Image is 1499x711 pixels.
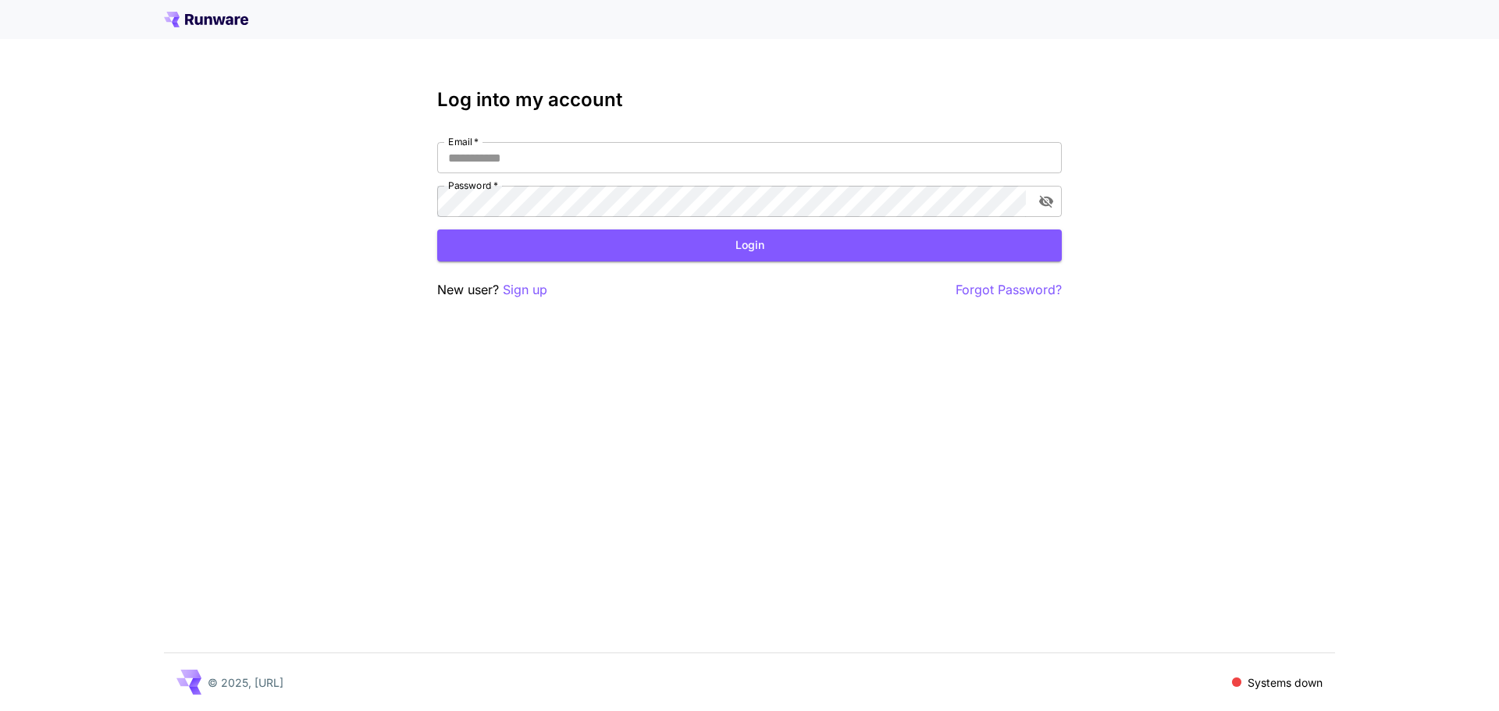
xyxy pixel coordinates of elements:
p: © 2025, [URL] [208,674,283,691]
button: Login [437,229,1062,261]
button: Forgot Password? [956,280,1062,300]
label: Email [448,135,479,148]
label: Password [448,179,498,192]
button: toggle password visibility [1032,187,1060,215]
button: Sign up [503,280,547,300]
p: Systems down [1248,674,1323,691]
p: New user? [437,280,547,300]
h3: Log into my account [437,89,1062,111]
